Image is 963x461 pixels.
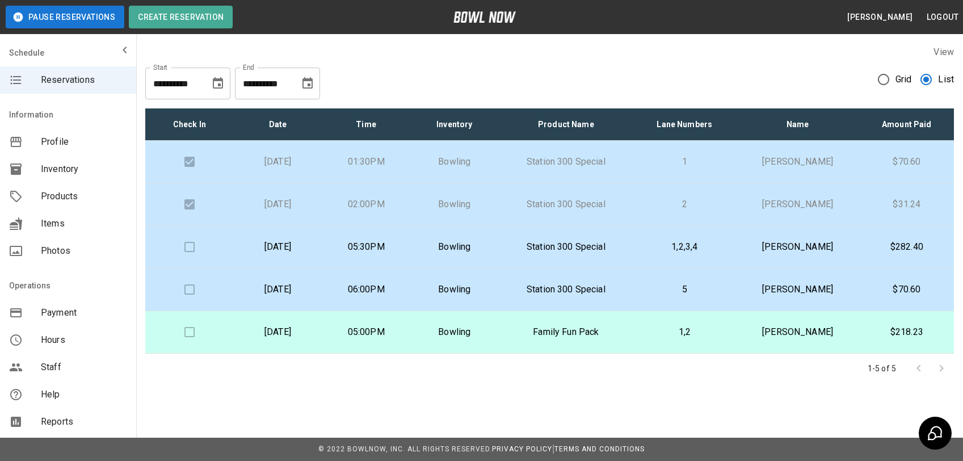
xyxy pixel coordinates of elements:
span: Staff [41,361,127,374]
th: Product Name [499,108,633,141]
span: Payment [41,306,127,320]
p: 1 [642,155,726,169]
p: [PERSON_NAME] [745,325,851,339]
button: Pause Reservations [6,6,124,28]
p: Family Fun Pack [508,325,624,339]
button: [PERSON_NAME] [843,7,917,28]
p: [PERSON_NAME] [745,155,851,169]
button: Choose date, selected date is Aug 17, 2025 [207,72,229,95]
p: [DATE] [243,283,313,296]
p: Station 300 Special [508,240,624,254]
p: Bowling [419,198,490,211]
span: Hours [41,333,127,347]
p: 5 [642,283,726,296]
span: © 2022 BowlNow, Inc. All Rights Reserved. [318,445,492,453]
span: Profile [41,135,127,149]
th: Date [234,108,322,141]
th: Amount Paid [860,108,954,141]
p: $31.24 [869,198,945,211]
p: [DATE] [243,325,313,339]
th: Check In [145,108,234,141]
p: 05:30PM [331,240,401,254]
span: Reservations [41,73,127,87]
p: Bowling [419,283,490,296]
span: Photos [41,244,127,258]
span: Reports [41,415,127,429]
p: $70.60 [869,155,945,169]
p: $218.23 [869,325,945,339]
p: [DATE] [243,198,313,211]
th: Inventory [410,108,499,141]
p: 1,2,3,4 [642,240,726,254]
span: Products [41,190,127,203]
p: $70.60 [869,283,945,296]
span: Inventory [41,162,127,176]
p: [PERSON_NAME] [745,283,851,296]
p: 02:00PM [331,198,401,211]
p: 05:00PM [331,325,401,339]
a: Privacy Policy [492,445,552,453]
span: Items [41,217,127,230]
button: Logout [922,7,963,28]
span: Grid [895,73,912,86]
p: [DATE] [243,155,313,169]
p: Station 300 Special [508,198,624,211]
p: 06:00PM [331,283,401,296]
p: [PERSON_NAME] [745,198,851,211]
th: Time [322,108,410,141]
p: 2 [642,198,726,211]
th: Lane Numbers [633,108,735,141]
button: Choose date, selected date is Sep 17, 2025 [296,72,319,95]
p: Station 300 Special [508,155,624,169]
p: $282.40 [869,240,945,254]
p: [DATE] [243,240,313,254]
img: logo [453,11,516,23]
p: 1-5 of 5 [868,363,896,374]
button: Create Reservation [129,6,233,28]
a: Terms and Conditions [554,445,645,453]
span: List [938,73,954,86]
th: Name [736,108,860,141]
p: Bowling [419,325,490,339]
p: Bowling [419,240,490,254]
p: 01:30PM [331,155,401,169]
p: Station 300 Special [508,283,624,296]
p: 1,2 [642,325,726,339]
p: Bowling [419,155,490,169]
p: [PERSON_NAME] [745,240,851,254]
label: View [933,47,954,57]
span: Help [41,388,127,401]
